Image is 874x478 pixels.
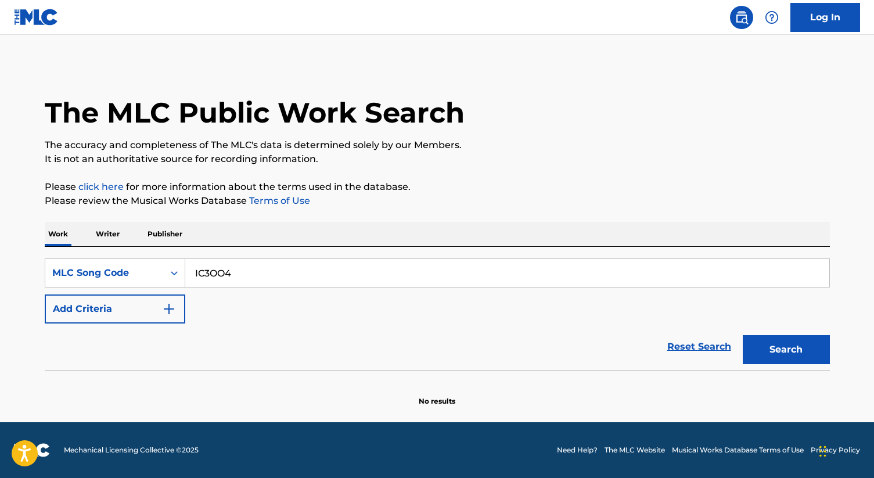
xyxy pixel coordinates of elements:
a: Terms of Use [247,195,310,206]
span: Mechanical Licensing Collective © 2025 [64,445,199,455]
img: 9d2ae6d4665cec9f34b9.svg [162,302,176,316]
p: Publisher [144,222,186,246]
a: Privacy Policy [811,445,860,455]
a: Reset Search [661,334,737,360]
a: Musical Works Database Terms of Use [672,445,804,455]
p: Work [45,222,71,246]
p: No results [419,382,455,407]
p: It is not an authoritative source for recording information. [45,152,830,166]
div: MLC Song Code [52,266,157,280]
a: click here [78,181,124,192]
p: Writer [92,222,123,246]
form: Search Form [45,258,830,370]
div: Help [760,6,783,29]
a: The MLC Website [605,445,665,455]
img: search [735,10,749,24]
img: logo [14,443,50,457]
p: The accuracy and completeness of The MLC's data is determined solely by our Members. [45,138,830,152]
a: Public Search [730,6,753,29]
div: Drag [819,434,826,469]
a: Log In [790,3,860,32]
h1: The MLC Public Work Search [45,95,465,130]
button: Search [743,335,830,364]
p: Please for more information about the terms used in the database. [45,180,830,194]
iframe: Chat Widget [816,422,874,478]
img: MLC Logo [14,9,59,26]
button: Add Criteria [45,294,185,324]
p: Please review the Musical Works Database [45,194,830,208]
img: help [765,10,779,24]
a: Need Help? [557,445,598,455]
